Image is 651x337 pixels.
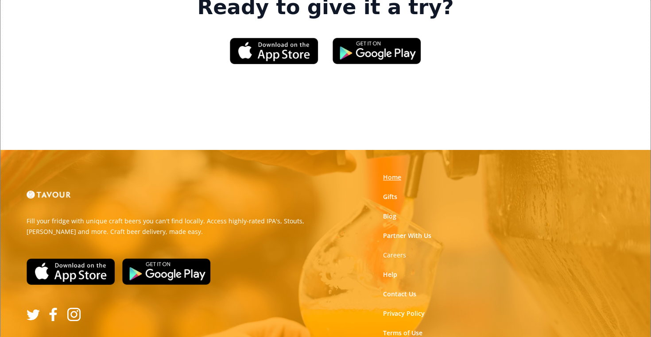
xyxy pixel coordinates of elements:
a: Careers [383,251,406,260]
a: Help [383,270,397,279]
a: Gifts [383,192,397,201]
a: Partner With Us [383,231,431,240]
a: Blog [383,212,396,221]
a: Contact Us [383,290,416,299]
a: Privacy Policy [383,309,425,318]
strong: Careers [383,251,406,259]
a: Home [383,173,401,182]
p: Fill your fridge with unique craft beers you can't find locally. Access highly-rated IPA's, Stout... [27,216,319,237]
